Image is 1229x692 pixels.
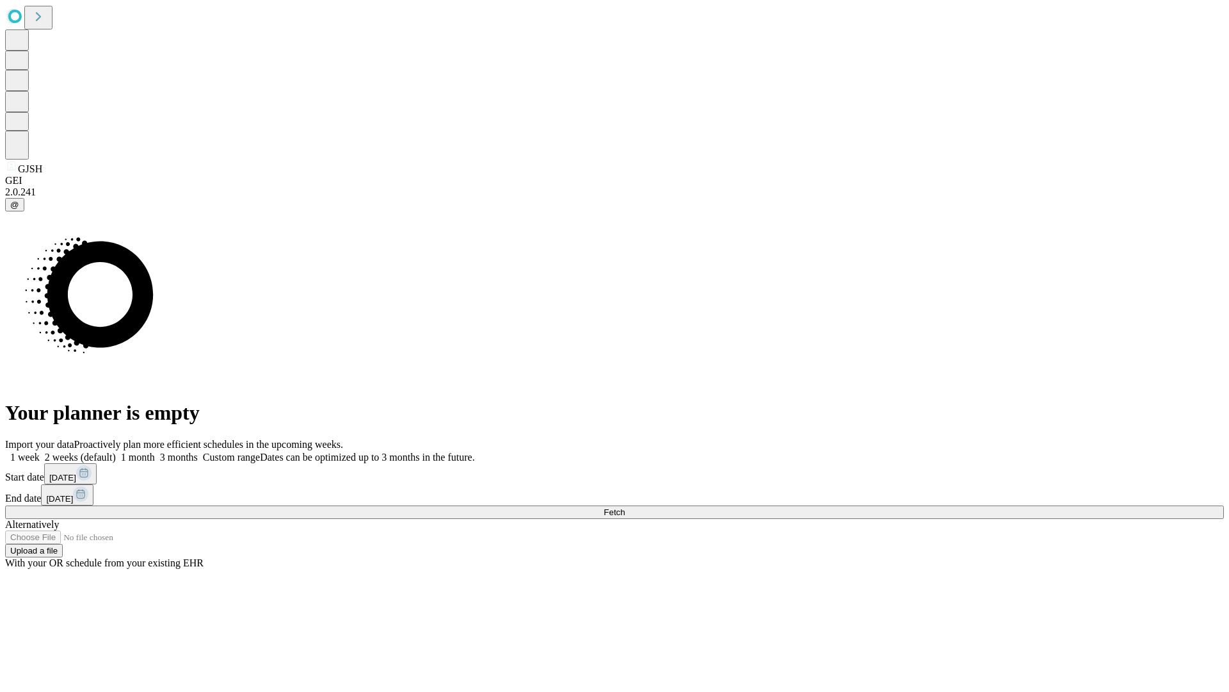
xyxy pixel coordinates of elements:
span: @ [10,200,19,210]
span: 1 month [121,452,155,463]
span: [DATE] [49,473,76,482]
button: Upload a file [5,544,63,557]
button: @ [5,198,24,211]
span: Fetch [604,507,625,517]
span: With your OR schedule from your existing EHR [5,557,204,568]
span: Import your data [5,439,74,450]
span: Custom range [203,452,260,463]
div: GEI [5,175,1224,186]
span: [DATE] [46,494,73,504]
span: GJSH [18,163,42,174]
span: Dates can be optimized up to 3 months in the future. [260,452,474,463]
div: 2.0.241 [5,186,1224,198]
span: 1 week [10,452,40,463]
button: [DATE] [44,463,97,484]
div: Start date [5,463,1224,484]
h1: Your planner is empty [5,401,1224,425]
div: End date [5,484,1224,506]
button: [DATE] [41,484,93,506]
span: 3 months [160,452,198,463]
button: Fetch [5,506,1224,519]
span: 2 weeks (default) [45,452,116,463]
span: Alternatively [5,519,59,530]
span: Proactively plan more efficient schedules in the upcoming weeks. [74,439,343,450]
